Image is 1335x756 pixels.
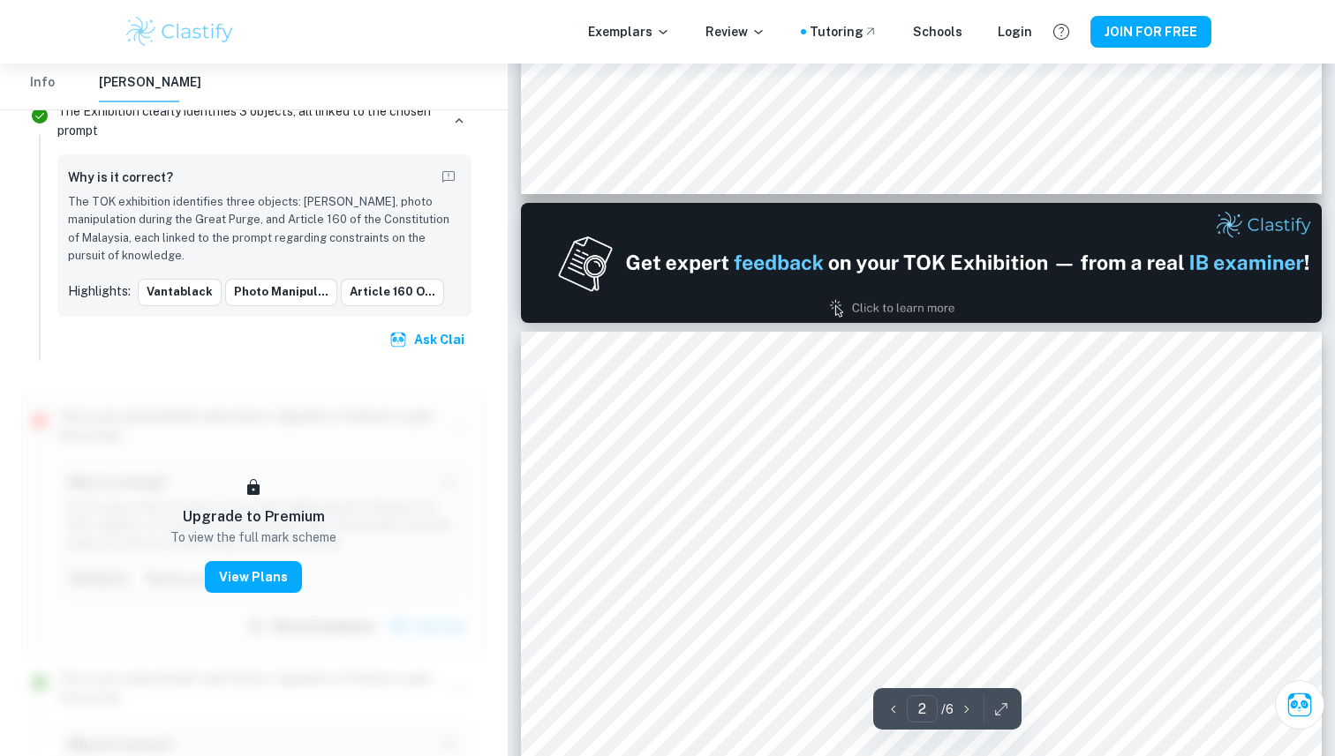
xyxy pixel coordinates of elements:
button: Help and Feedback [1046,17,1076,47]
button: Photo Manipul... [225,279,337,305]
button: Article 160 o... [341,279,444,305]
button: JOIN FOR FREE [1090,16,1211,48]
button: Info [21,64,64,102]
button: [PERSON_NAME] [99,64,201,102]
button: Report mistake/confusion [436,165,461,190]
svg: Correct [29,105,50,126]
p: / 6 [941,700,954,719]
p: Highlights: [68,281,131,301]
p: The Exhibition clearly identifies 3 objects, all linked to the chosen prompt [57,101,440,140]
button: Ask Clai [386,324,471,356]
img: clai.svg [389,331,407,348]
button: View Plans [205,561,302,593]
p: Exemplars [588,22,670,41]
button: Ask Clai [1275,680,1324,730]
a: Login [998,22,1032,41]
p: Review [705,22,766,41]
button: Vantablack [138,279,222,305]
h6: Upgrade to Premium [183,506,325,528]
img: Clastify logo [124,14,236,49]
img: Ad [521,203,1322,323]
p: To view the full mark scheme [170,528,336,547]
h6: Why is it correct? [68,168,173,187]
p: The TOK exhibition identifies three objects: [PERSON_NAME], photo manipulation during the Great P... [68,193,461,266]
a: Tutoring [810,22,878,41]
a: Schools [913,22,962,41]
